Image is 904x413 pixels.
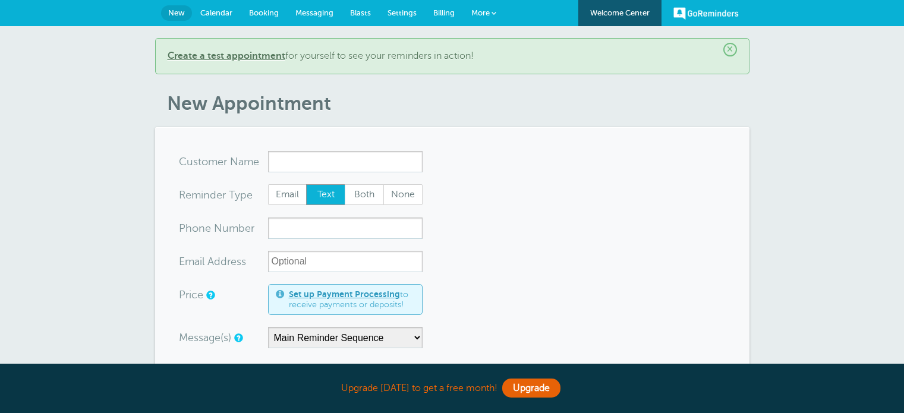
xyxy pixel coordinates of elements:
label: Email [268,184,307,206]
span: ne Nu [199,223,229,234]
span: Settings [388,8,417,17]
label: Text [306,184,345,206]
a: An optional price for the appointment. If you set a price, you can include a payment link in your... [206,291,213,299]
span: Billing [433,8,455,17]
label: None [383,184,423,206]
span: tomer N [198,156,238,167]
div: Previous Year [357,360,379,384]
p: for yourself to see your reminders in action! [168,51,737,62]
span: More [471,8,490,17]
span: Messaging [295,8,333,17]
label: Message(s) [179,332,231,343]
span: Cus [179,156,198,167]
input: Optional [268,251,423,272]
div: ress [179,251,268,272]
span: Blasts [350,8,371,17]
span: Email [269,185,307,205]
span: Calendar [200,8,232,17]
a: New [161,5,192,21]
div: ame [179,151,268,172]
a: Upgrade [502,379,560,398]
span: Both [345,185,383,205]
span: None [384,185,422,205]
span: to receive payments or deposits! [289,289,415,310]
label: Price [179,289,203,300]
div: Upgrade [DATE] to get a free month! [155,376,749,401]
a: Simple templates and custom messages will use the reminder schedule set under Settings > Reminder... [234,334,241,342]
label: Both [345,184,384,206]
span: × [723,43,737,56]
span: Ema [179,256,200,267]
div: Next Year [425,360,446,384]
span: Text [307,185,345,205]
span: New [168,8,185,17]
span: August [289,360,336,384]
span: Pho [179,223,199,234]
div: Previous Month [268,360,289,384]
span: il Add [200,256,227,267]
div: Next Month [336,360,357,384]
a: Set up Payment Processing [289,289,400,299]
div: mber [179,217,268,239]
span: Booking [249,8,279,17]
label: Reminder Type [179,190,253,200]
h1: New Appointment [167,92,749,115]
a: Create a test appointment [168,51,285,61]
span: 2025 [379,360,425,384]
